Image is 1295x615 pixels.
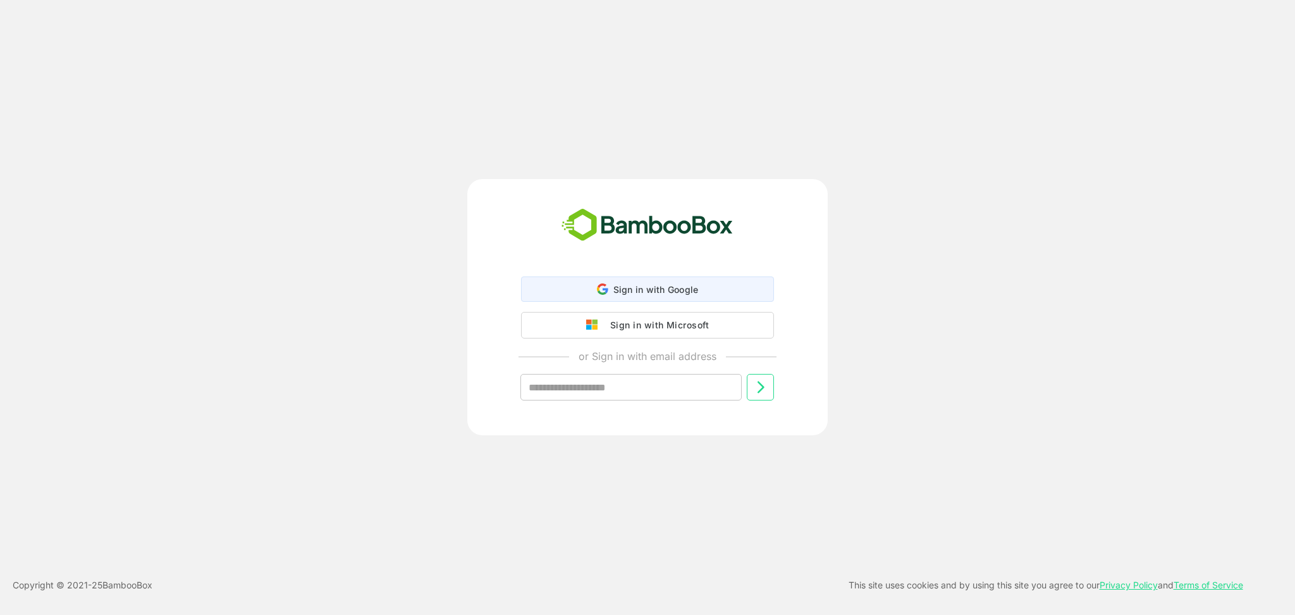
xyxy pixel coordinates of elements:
[521,312,774,339] button: Sign in with Microsoft
[579,349,716,364] p: or Sign in with email address
[555,204,740,246] img: bamboobox
[586,320,604,331] img: google
[613,284,699,295] span: Sign in with Google
[521,276,774,302] div: Sign in with Google
[1174,580,1243,590] a: Terms of Service
[604,317,709,333] div: Sign in with Microsoft
[1100,580,1158,590] a: Privacy Policy
[13,578,152,593] p: Copyright © 2021- 25 BambooBox
[849,578,1243,593] p: This site uses cookies and by using this site you agree to our and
